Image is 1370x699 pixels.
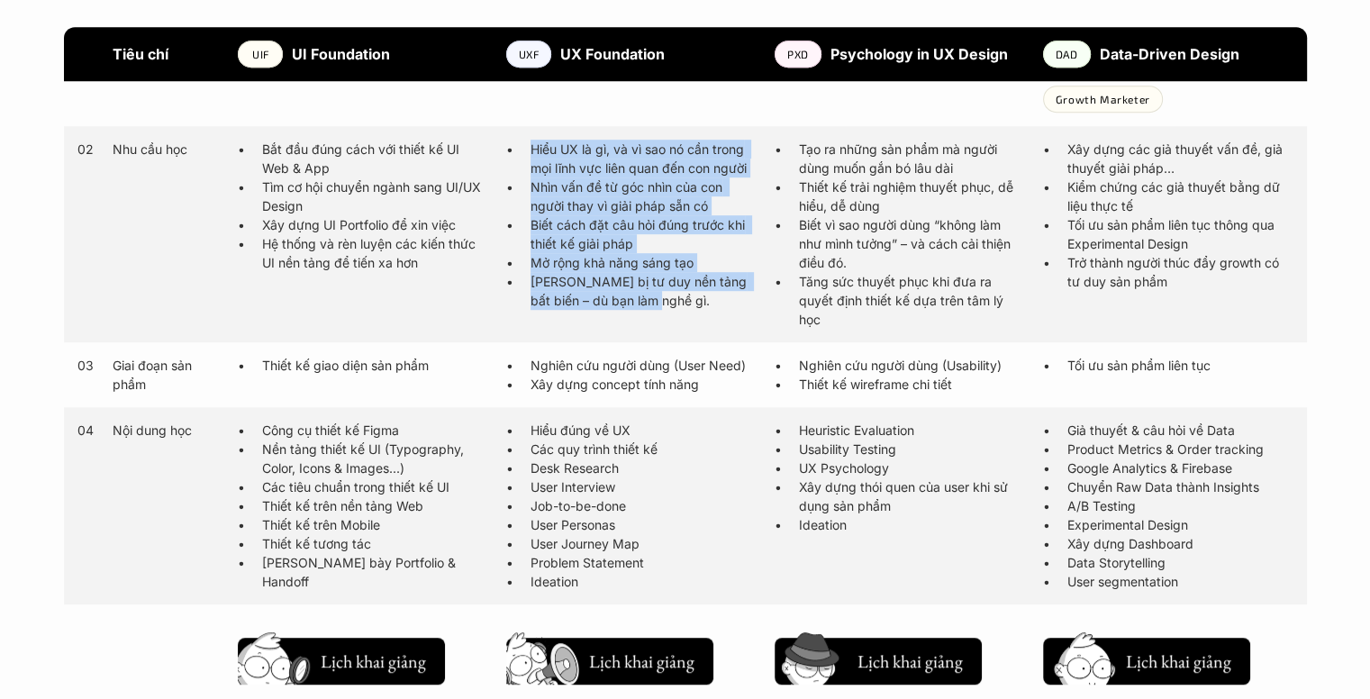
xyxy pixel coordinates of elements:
[1056,93,1150,105] p: Growth Marketer
[799,458,1025,477] p: UX Psychology
[856,649,964,675] h5: Lịch khai giảng
[1043,639,1250,685] button: Lịch khai giảng
[238,639,445,685] button: Lịch khai giảng
[799,215,1025,272] p: Biết vì sao người dùng “không làm như mình tưởng” – và cách cải thiện điều đó.
[775,631,982,685] a: Lịch khai giảng
[292,45,390,63] strong: UI Foundation
[787,48,809,60] p: PXD
[262,421,488,440] p: Công cụ thiết kế Figma
[113,421,220,440] p: Nội dung học
[531,140,757,177] p: Hiểu UX là gì, và vì sao nó cần trong mọi lĩnh vực liên quan đến con người
[1067,421,1293,440] p: Giả thuyết & câu hỏi về Data
[1067,177,1293,215] p: Kiểm chứng các giả thuyết bằng dữ liệu thực tế
[1067,553,1293,572] p: Data Storytelling
[531,534,757,553] p: User Journey Map
[799,515,1025,534] p: Ideation
[262,177,488,215] p: Tìm cơ hội chuyển ngành sang UI/UX Design
[799,421,1025,440] p: Heuristic Evaluation
[531,272,757,310] p: [PERSON_NAME] bị tư duy nền tảng bất biến – dù bạn làm nghề gì.
[531,421,757,440] p: Hiểu đúng về UX
[113,45,168,63] strong: Tiêu chí
[560,45,665,63] strong: UX Foundation
[519,48,540,60] p: UXF
[1124,649,1232,675] h5: Lịch khai giảng
[531,440,757,458] p: Các quy trình thiết kế
[262,234,488,272] p: Hệ thống và rèn luyện các kiến thức UI nền tảng để tiến xa hơn
[238,631,445,685] a: Lịch khai giảng
[1067,140,1293,177] p: Xây dựng các giả thuyết vấn đề, giả thuyết giải pháp…
[799,140,1025,177] p: Tạo ra những sản phẩm mà người dùng muốn gắn bó lâu dài
[799,272,1025,329] p: Tăng sức thuyết phục khi đưa ra quyết định thiết kế dựa trên tâm lý học
[77,421,95,440] p: 04
[531,253,757,272] p: Mở rộng khả năng sáng tạo
[531,458,757,477] p: Desk Research
[262,140,488,177] p: Bắt đầu đúng cách với thiết kế UI Web & App
[1067,458,1293,477] p: Google Analytics & Firebase
[531,375,757,394] p: Xây dựng concept tính năng
[1043,631,1250,685] a: Lịch khai giảng
[531,477,757,496] p: User Interview
[531,177,757,215] p: Nhìn vấn đề từ góc nhìn của con người thay vì giải pháp sẵn có
[506,639,713,685] button: Lịch khai giảng
[531,515,757,534] p: User Personas
[262,356,488,375] p: Thiết kế giao diện sản phẩm
[799,375,1025,394] p: Thiết kế wireframe chi tiết
[799,440,1025,458] p: Usability Testing
[1067,253,1293,291] p: Trở thành người thúc đẩy growth có tư duy sản phẩm
[77,140,95,159] p: 02
[506,631,713,685] a: Lịch khai giảng
[1067,515,1293,534] p: Experimental Design
[1067,572,1293,591] p: User segmentation
[262,440,488,477] p: Nền tảng thiết kế UI (Typography, Color, Icons & Images...)
[531,215,757,253] p: Biết cách đặt câu hỏi đúng trước khi thiết kế giải pháp
[830,45,1008,63] strong: Psychology in UX Design
[262,496,488,515] p: Thiết kế trên nền tảng Web
[1067,440,1293,458] p: Product Metrics & Order tracking
[775,639,982,685] button: Lịch khai giảng
[799,356,1025,375] p: Nghiên cứu người dùng (Usability)
[262,215,488,234] p: Xây dựng UI Portfolio để xin việc
[799,477,1025,515] p: Xây dựng thói quen của user khi sử dụng sản phẩm
[1067,356,1293,375] p: Tối ưu sản phẩm liên tục
[77,356,95,375] p: 03
[262,477,488,496] p: Các tiêu chuẩn trong thiết kế UI
[319,649,427,675] h5: Lịch khai giảng
[113,356,220,394] p: Giai đoạn sản phẩm
[587,649,695,675] h5: Lịch khai giảng
[262,534,488,553] p: Thiết kế tương tác
[1067,534,1293,553] p: Xây dựng Dashboard
[531,572,757,591] p: Ideation
[252,48,269,60] p: UIF
[799,177,1025,215] p: Thiết kế trải nghiệm thuyết phục, dễ hiểu, dễ dùng
[262,515,488,534] p: Thiết kế trên Mobile
[1100,45,1239,63] strong: Data-Driven Design
[531,553,757,572] p: Problem Statement
[1067,477,1293,496] p: Chuyển Raw Data thành Insights
[262,553,488,591] p: [PERSON_NAME] bày Portfolio & Handoff
[531,496,757,515] p: Job-to-be-done
[1056,48,1078,60] p: DAD
[531,356,757,375] p: Nghiên cứu người dùng (User Need)
[1067,215,1293,253] p: Tối ưu sản phẩm liên tục thông qua Experimental Design
[1067,496,1293,515] p: A/B Testing
[113,140,220,159] p: Nhu cầu học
